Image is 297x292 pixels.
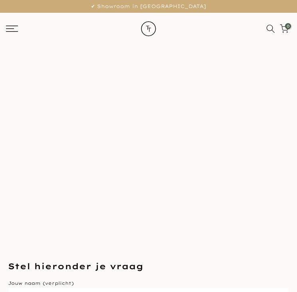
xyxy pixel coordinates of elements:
span: 0 [285,23,291,29]
img: trend-table [135,13,162,45]
h3: Stel hieronder je vraag [8,260,289,272]
label: Jouw naam (verplicht) [8,280,74,286]
a: 0 [280,24,289,33]
p: ✔ Showroom in [GEOGRAPHIC_DATA] [10,2,287,11]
